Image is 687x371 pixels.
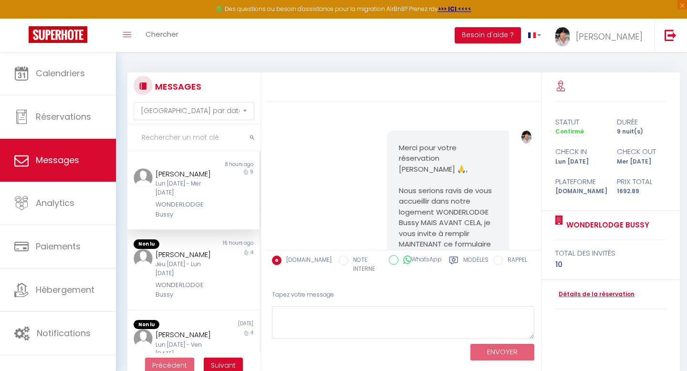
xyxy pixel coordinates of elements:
span: 9 [250,168,253,175]
div: Lun [DATE] [549,157,611,166]
div: WONDERLODGE Bussy [156,200,220,219]
label: [DOMAIN_NAME] [281,256,332,266]
img: logout [665,29,677,41]
img: ... [521,131,531,144]
div: 1692.89 [611,187,672,196]
div: Prix total [611,176,672,187]
button: ENVOYER [470,344,534,361]
div: [PERSON_NAME] [156,168,220,180]
span: Réservations [36,111,91,123]
span: Chercher [146,29,178,39]
div: Plateforme [549,176,611,187]
div: Jeu [DATE] - Lun [DATE] [156,260,220,278]
span: Non lu [134,320,159,330]
a: Chercher [138,19,186,52]
a: Détails de la réservation [555,290,635,299]
img: ... [134,329,153,348]
span: Confirmé [555,127,584,135]
a: ... [PERSON_NAME] [548,19,655,52]
div: 9 nuit(s) [611,127,672,136]
button: Besoin d'aide ? [455,27,521,43]
p: Merci pour votre réservation [PERSON_NAME] 🙏, [399,143,497,175]
div: [PERSON_NAME] [156,249,220,260]
img: ... [134,168,153,187]
label: WhatsApp [398,255,442,266]
div: Lun [DATE] - Mer [DATE] [156,179,220,197]
div: Mer [DATE] [611,157,672,166]
label: NOTE INTERNE [348,256,382,274]
span: Précédent [152,361,187,370]
div: durée [611,116,672,128]
span: [PERSON_NAME] [576,31,643,42]
div: [DOMAIN_NAME] [549,187,611,196]
div: Tapez votre message [272,283,535,307]
h3: MESSAGES [153,76,201,97]
div: check out [611,146,672,157]
div: [DATE] [193,320,259,330]
img: Super Booking [29,26,87,43]
span: Non lu [134,239,159,249]
img: ... [555,27,570,46]
input: Rechercher un mot clé [127,124,260,151]
span: 4 [250,329,253,336]
span: Notifications [37,327,91,339]
span: Calendriers [36,67,85,79]
span: Suivant [211,361,236,370]
div: Lun [DATE] - Ven [DATE] [156,340,220,359]
span: Hébergement [36,284,94,296]
div: check in [549,146,611,157]
div: WONDERLODGE Bussy [156,280,220,300]
div: 16 hours ago [193,239,259,249]
label: Modèles [463,256,489,275]
span: Analytics [36,197,74,209]
div: 8 hours ago [193,161,259,168]
p: Nous serions ravis de vous accueillir dans notre logement WONDERLODGE Bussy MAIS AVANT CELA, je v... [399,185,497,271]
span: Paiements [36,240,81,252]
div: [PERSON_NAME] [156,329,220,340]
div: 10 [555,259,666,270]
a: WONDERLODGE Bussy [563,219,649,231]
span: Messages [36,154,79,166]
label: RAPPEL [503,256,527,266]
div: total des invités [555,247,666,259]
span: 4 [250,249,253,256]
img: ... [134,249,153,268]
div: statut [549,116,611,128]
a: >>> ICI <<<< [438,5,471,13]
